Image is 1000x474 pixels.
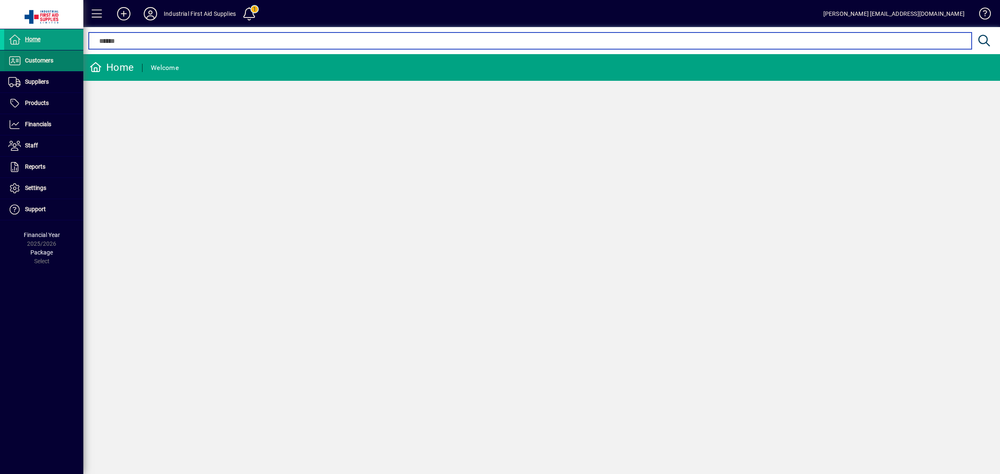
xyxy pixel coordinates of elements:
[25,36,40,42] span: Home
[90,61,134,74] div: Home
[4,114,83,135] a: Financials
[25,121,51,127] span: Financials
[4,72,83,92] a: Suppliers
[4,178,83,199] a: Settings
[4,157,83,177] a: Reports
[25,206,46,212] span: Support
[137,6,164,21] button: Profile
[110,6,137,21] button: Add
[973,2,990,29] a: Knowledge Base
[25,185,46,191] span: Settings
[823,7,965,20] div: [PERSON_NAME] [EMAIL_ADDRESS][DOMAIN_NAME]
[4,50,83,71] a: Customers
[4,93,83,114] a: Products
[25,78,49,85] span: Suppliers
[25,57,53,64] span: Customers
[24,232,60,238] span: Financial Year
[30,249,53,256] span: Package
[151,61,179,75] div: Welcome
[164,7,236,20] div: Industrial First Aid Supplies
[25,163,45,170] span: Reports
[4,199,83,220] a: Support
[25,142,38,149] span: Staff
[25,100,49,106] span: Products
[4,135,83,156] a: Staff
